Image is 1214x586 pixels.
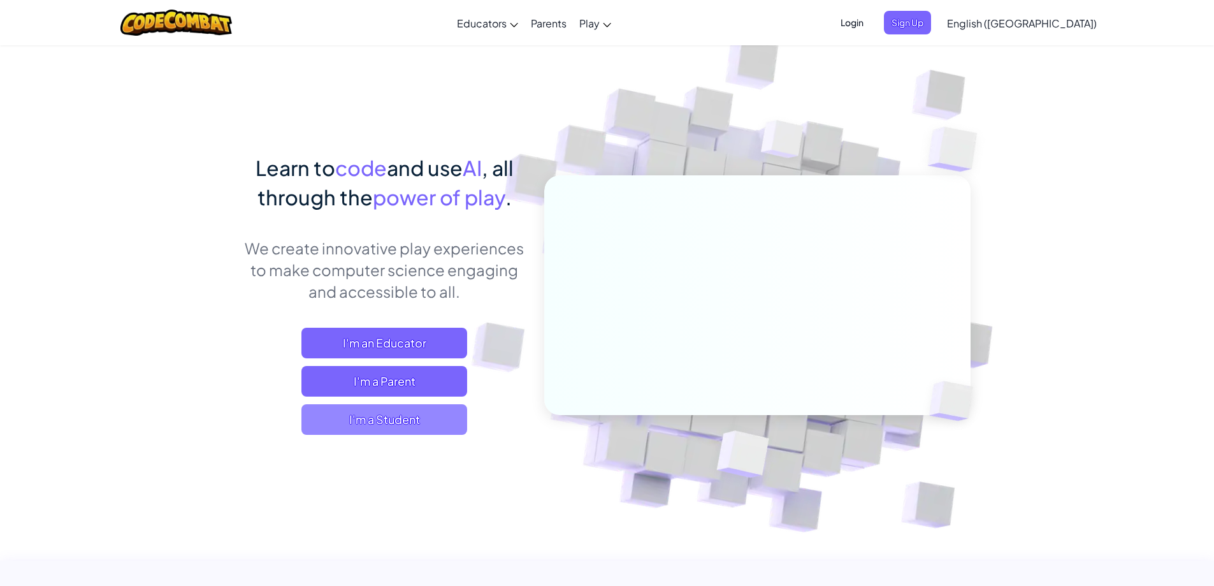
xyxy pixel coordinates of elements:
button: Sign Up [884,11,931,34]
span: . [505,184,512,210]
span: English ([GEOGRAPHIC_DATA]) [947,17,1097,30]
img: Overlap cubes [907,355,1003,448]
span: power of play [373,184,505,210]
a: English ([GEOGRAPHIC_DATA]) [941,6,1103,40]
button: I'm a Student [301,404,467,435]
img: Overlap cubes [737,95,828,190]
img: Overlap cubes [902,96,1013,203]
a: I'm an Educator [301,328,467,358]
a: Parents [524,6,573,40]
p: We create innovative play experiences to make computer science engaging and accessible to all. [244,237,525,302]
span: Learn to [256,155,335,180]
span: code [335,155,387,180]
span: Play [579,17,600,30]
a: Play [573,6,618,40]
img: Overlap cubes [685,404,799,509]
span: AI [463,155,482,180]
a: I'm a Parent [301,366,467,397]
a: Educators [451,6,524,40]
span: Educators [457,17,507,30]
button: Login [833,11,871,34]
img: CodeCombat logo [120,10,232,36]
span: and use [387,155,463,180]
